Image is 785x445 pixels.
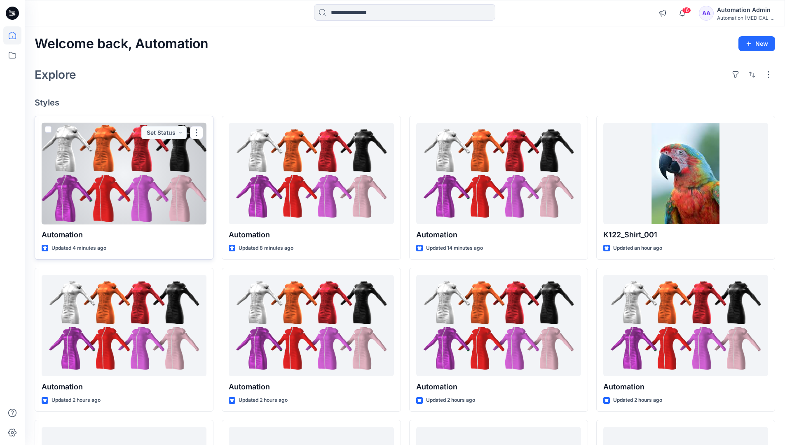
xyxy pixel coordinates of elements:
div: AA [699,6,714,21]
p: Updated 2 hours ago [426,396,475,405]
a: Automation [603,275,768,377]
a: Automation [416,123,581,225]
p: Updated 2 hours ago [239,396,288,405]
p: Updated 2 hours ago [613,396,662,405]
button: New [738,36,775,51]
p: Updated 14 minutes ago [426,244,483,253]
p: Automation [42,381,206,393]
h4: Styles [35,98,775,108]
div: Automation [MEDICAL_DATA]... [717,15,775,21]
p: Updated an hour ago [613,244,662,253]
a: Automation [229,123,394,225]
p: Updated 2 hours ago [52,396,101,405]
div: Automation Admin [717,5,775,15]
p: Automation [42,229,206,241]
a: Automation [42,275,206,377]
a: Automation [229,275,394,377]
p: Automation [229,381,394,393]
p: Automation [416,381,581,393]
p: Updated 8 minutes ago [239,244,293,253]
p: K122_Shirt_001 [603,229,768,241]
span: 16 [682,7,691,14]
a: K122_Shirt_001 [603,123,768,225]
p: Automation [603,381,768,393]
h2: Welcome back, Automation [35,36,209,52]
a: Automation [416,275,581,377]
p: Automation [416,229,581,241]
p: Updated 4 minutes ago [52,244,106,253]
a: Automation [42,123,206,225]
p: Automation [229,229,394,241]
h2: Explore [35,68,76,81]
